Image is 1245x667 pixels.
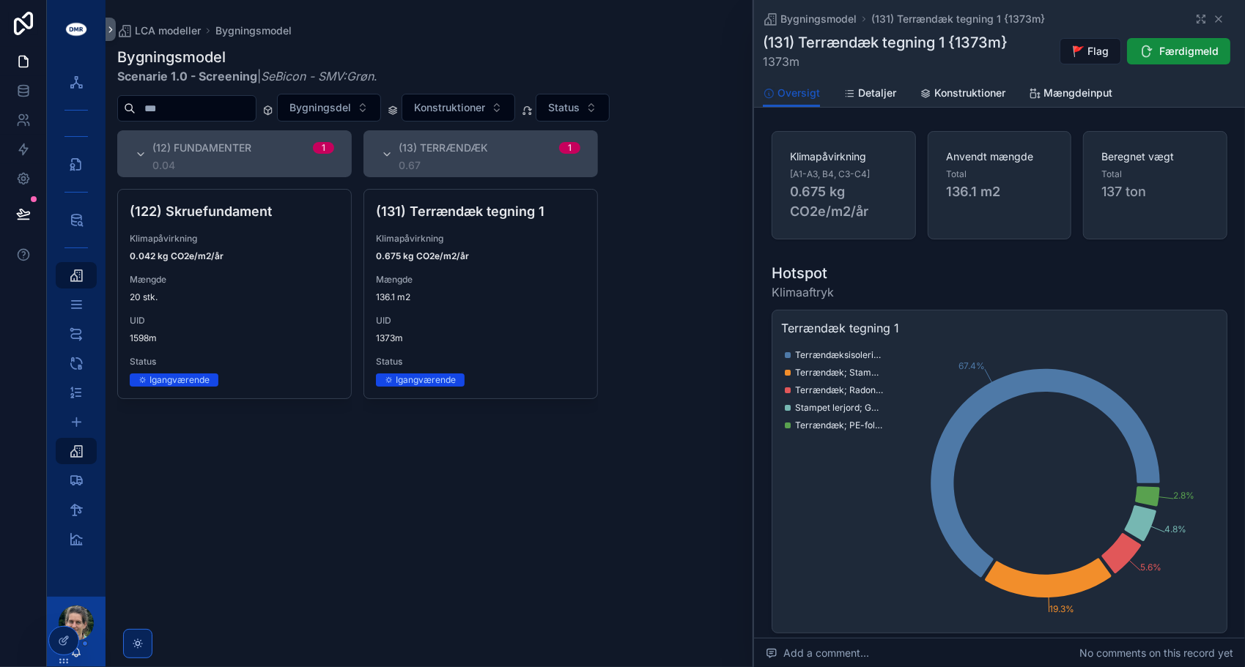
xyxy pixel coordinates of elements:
span: Klimapåvirkning [130,233,339,245]
span: Færdigmeld [1159,44,1219,59]
h1: Bygningsmodel [117,47,377,67]
span: 1598m [130,332,339,344]
a: Mængdeinput [1029,80,1112,109]
div: scrollable content [47,59,106,571]
tspan: 4.8% [1165,523,1187,534]
span: Status [130,356,339,368]
span: Terrændæksisolering; BEWI Greenline RE80 | H390 mm | EPS {131-2661c} [795,349,883,361]
span: Konstruktioner [934,86,1005,100]
a: Detaljer [843,80,896,109]
a: (131) Terrændæk tegning 1 {1373m} [871,12,1045,26]
span: Mængde [130,274,339,286]
a: Oversigt [763,80,820,108]
span: Beregnet vægt [1101,149,1209,164]
span: Mængde [376,274,585,286]
span: 1373m [376,332,585,344]
span: LCA modeller [135,23,201,38]
span: UID [376,315,585,327]
tspan: 2.8% [1173,490,1194,501]
a: Konstruktioner [920,80,1005,109]
span: Oversigt [777,86,820,100]
strong: 0.042 kg CO2e/m2/år [130,250,223,261]
div: 1 [322,142,325,154]
button: Select Button [402,94,515,122]
div: 1 [568,142,572,154]
a: (122) SkruefundamentKlimapåvirkning0.042 kg CO2e/m2/årMængde20 stk.UID1598mStatus⛭ Igangværende [117,189,352,399]
span: No comments on this record yet [1079,646,1233,660]
div: ⛭ Igangværende [385,373,456,387]
span: Anvendt mængde [946,149,1054,164]
h1: (131) Terrændæk tegning 1 {1373m} [763,32,1008,53]
span: Terrændæk; Radonspærre | H0.4 mm | Plast {131-0228c} [795,384,883,396]
a: (131) Terrændæk tegning 1Klimapåvirkning0.675 kg CO2e/m2/årMængde136.1 m2UID1373mStatus⛭ Igangvær... [363,189,598,399]
span: 1373m [763,53,1008,70]
h1: Hotspot [772,263,834,283]
span: (12) Fundamenter [152,141,251,155]
button: Select Button [536,94,610,122]
h4: (131) Terrændæk tegning 1 [376,201,585,221]
h4: 136.1 m2 [946,182,1054,201]
span: Klimapåvirkning [376,233,585,245]
span: Status [548,100,580,115]
img: App logo [64,18,88,41]
div: 0.67 [399,160,580,171]
tspan: 5.6% [1140,562,1161,573]
tspan: 67.4% [958,360,985,371]
span: Stampet lerjord; Gulv | H100 mm | Lerjord {131-2764c} [795,402,883,414]
div: 0.04 [152,160,334,171]
strong: 0.675 kg CO2e/m2/år [376,250,469,261]
span: 🚩 Flag [1072,44,1109,59]
span: 137 ton [1101,182,1209,202]
span: Terrændæk; Stampet ler | H400 mm | Lerjord {131-2741c} [795,367,883,379]
span: 136.1 m2 [376,291,585,303]
button: Select Button [277,94,381,122]
span: | . [117,67,377,85]
span: Detaljer [858,86,896,100]
span: 20 stk. [130,291,339,303]
strong: Scenarie 1.0 - Screening [117,69,257,83]
div: chart [781,343,1218,624]
h4: 0.675 kg CO2e/m2/år [790,182,898,221]
button: 🚩 Flag [1060,38,1121,64]
span: Add a comment... [766,646,869,660]
a: LCA modeller [117,23,201,38]
span: [A1-A3, B4, C3-C4] [790,168,870,180]
span: Mængdeinput [1043,86,1112,100]
span: Klimapåvirkning [790,149,898,164]
span: Total [946,168,967,180]
h4: (122) Skruefundament [130,201,339,221]
span: (13) Terrændæk [399,141,488,155]
span: Status [376,356,585,368]
span: Total [1101,168,1122,180]
span: Terrændæk; PE-folie | H0.2 mm | Plast {131-2316c} [795,420,883,431]
div: ⛭ Igangværende [138,373,210,387]
a: Bygningsmodel [215,23,292,38]
span: Bygningsmodel [780,12,857,26]
span: Konstruktioner [414,100,485,115]
span: Bygningsdel [289,100,351,115]
span: UID [130,315,339,327]
button: Færdigmeld [1127,38,1230,64]
em: SeBicon - SMV:Grøn [261,69,374,83]
tspan: 19.3% [1049,603,1074,614]
a: Bygningsmodel [763,12,857,26]
span: Klimaaftryk [772,283,834,301]
span: Terrændæk tegning 1 [781,319,1218,337]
